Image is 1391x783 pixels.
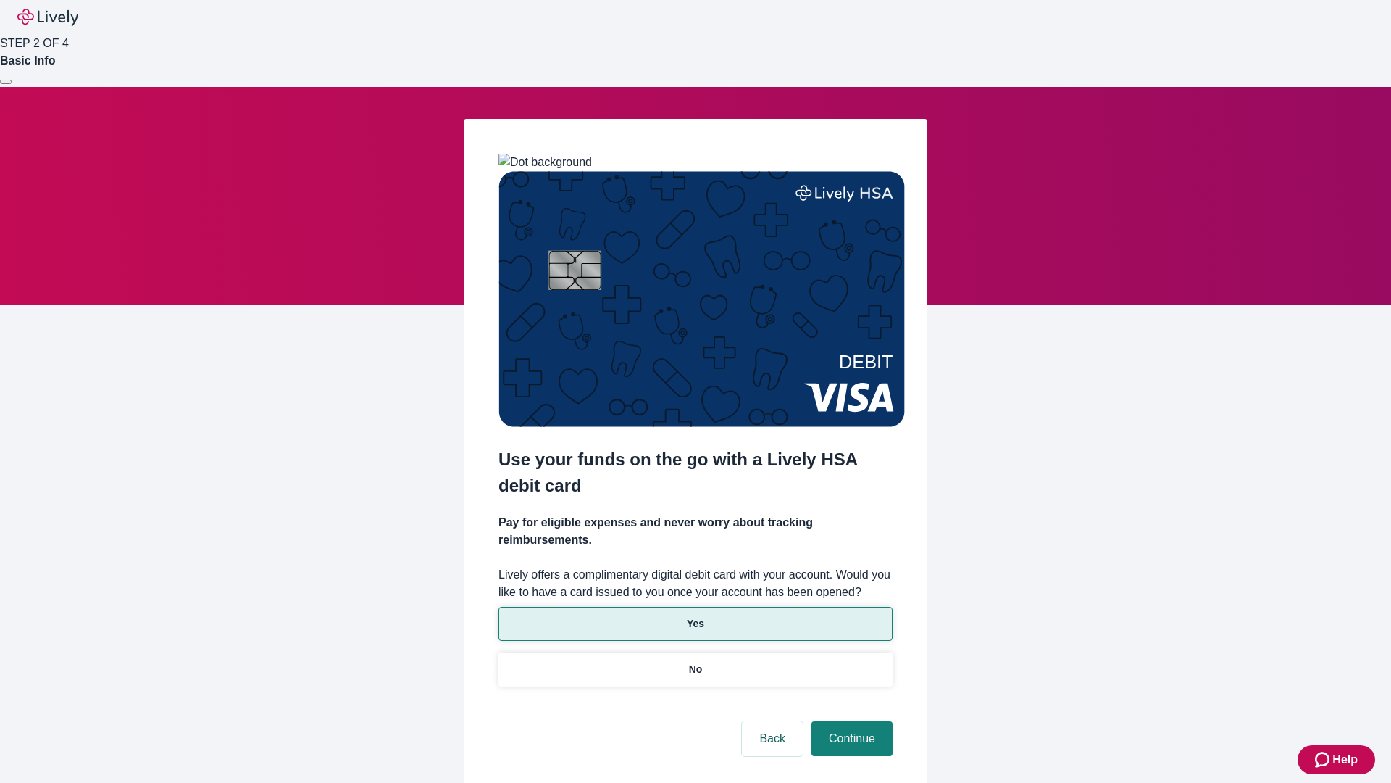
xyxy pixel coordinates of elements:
[498,154,592,171] img: Dot background
[17,9,78,26] img: Lively
[1315,751,1332,768] svg: Zendesk support icon
[498,652,893,687] button: No
[1298,745,1375,774] button: Zendesk support iconHelp
[1332,751,1358,768] span: Help
[689,662,703,677] p: No
[498,171,905,427] img: Debit card
[498,566,893,601] label: Lively offers a complimentary digital debit card with your account. Would you like to have a card...
[498,514,893,549] h4: Pay for eligible expenses and never worry about tracking reimbursements.
[742,721,803,756] button: Back
[498,607,893,641] button: Yes
[498,447,893,499] h2: Use your funds on the go with a Lively HSA debit card
[811,721,893,756] button: Continue
[687,616,704,631] p: Yes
